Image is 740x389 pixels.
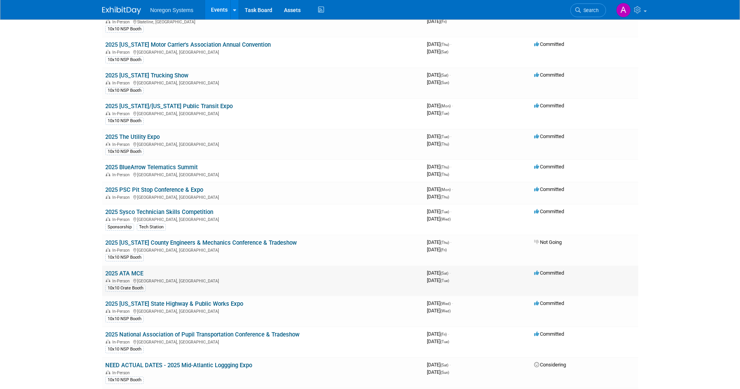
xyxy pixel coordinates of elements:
span: - [448,331,449,337]
span: In-Person [112,142,132,147]
span: (Tue) [441,279,449,283]
img: In-Person Event [106,195,110,199]
span: (Thu) [441,142,449,146]
img: In-Person Event [106,340,110,343]
a: 2025 [US_STATE] County Engineers & Mechanics Conference & Tradeshow [105,239,297,246]
span: [DATE] [427,362,451,368]
div: [GEOGRAPHIC_DATA], [GEOGRAPHIC_DATA] [105,110,421,116]
img: In-Person Event [106,142,110,146]
a: 2025 National Association of Pupil Transportation Conference & Tradeshow [105,331,299,338]
span: - [450,209,451,214]
span: - [449,270,451,276]
span: In-Person [112,81,132,86]
span: - [449,362,451,368]
span: [DATE] [427,300,453,306]
div: Tech Station [137,224,166,231]
span: [DATE] [427,239,451,245]
span: In-Person [112,195,132,200]
div: Sponsorship [105,224,134,231]
span: [DATE] [427,72,451,78]
div: [GEOGRAPHIC_DATA], [GEOGRAPHIC_DATA] [105,49,421,55]
span: (Fri) [441,332,447,336]
img: In-Person Event [106,172,110,176]
img: In-Person Event [106,370,110,374]
div: 10x10 NSP Booth [105,346,144,353]
span: [DATE] [427,110,449,116]
span: (Tue) [441,135,449,139]
span: (Sat) [441,50,448,54]
span: Noregon Systems [150,7,193,13]
a: 2025 BlueArrow Telematics Summit [105,164,198,171]
div: [GEOGRAPHIC_DATA], [GEOGRAPHIC_DATA] [105,171,421,177]
span: In-Person [112,279,132,284]
a: Search [570,4,606,17]
div: 10x10 Crate Booth [105,285,146,292]
span: (Mon) [441,187,451,192]
a: 2025 [US_STATE]/[US_STATE] Public Transit Expo [105,103,233,110]
span: In-Person [112,309,132,314]
a: 2025 [US_STATE] State Highway & Public Works Expo [105,300,243,307]
div: [GEOGRAPHIC_DATA], [GEOGRAPHIC_DATA] [105,194,421,200]
span: [DATE] [427,41,451,47]
span: In-Person [112,248,132,253]
span: Committed [534,300,564,306]
img: In-Person Event [106,19,110,23]
span: - [449,72,451,78]
span: In-Person [112,217,132,222]
span: (Fri) [441,248,447,252]
div: 10x10 NSP Booth [105,377,144,384]
span: Not Going [534,239,562,245]
span: - [450,41,451,47]
a: NEED ACTUAL DATES - 2025 Mid-Atlantic Loggging Expo [105,362,252,369]
div: 10x10 NSP Booth [105,56,144,63]
a: 2025 The Utility Expo [105,133,160,140]
span: (Wed) [441,217,451,221]
div: [GEOGRAPHIC_DATA], [GEOGRAPHIC_DATA] [105,308,421,314]
span: Committed [534,186,564,192]
span: In-Person [112,340,132,345]
div: [GEOGRAPHIC_DATA], [GEOGRAPHIC_DATA] [105,338,421,345]
span: [DATE] [427,277,449,283]
span: (Thu) [441,195,449,199]
div: 10x10 NSP Booth [105,87,144,94]
img: In-Person Event [106,309,110,313]
a: 2025 [US_STATE] Trucking Show [105,72,188,79]
span: (Sat) [441,363,448,367]
span: (Thu) [441,42,449,47]
span: [DATE] [427,186,453,192]
span: [DATE] [427,18,447,24]
span: [DATE] [427,209,451,214]
img: Ali Connell [616,3,631,18]
span: Committed [534,331,564,337]
span: (Thu) [441,172,449,177]
span: In-Person [112,50,132,55]
img: In-Person Event [106,279,110,282]
span: - [450,164,451,170]
span: (Sun) [441,81,449,85]
div: 10x10 NSP Booth [105,254,144,261]
span: [DATE] [427,216,451,222]
span: (Mon) [441,104,451,108]
span: - [450,133,451,139]
span: (Thu) [441,240,449,245]
img: In-Person Event [106,217,110,221]
span: [DATE] [427,270,451,276]
span: Search [581,7,599,13]
span: [DATE] [427,79,449,85]
span: Committed [534,103,564,109]
span: [DATE] [427,164,451,170]
div: 10x10 NSP Booth [105,148,144,155]
span: (Thu) [441,165,449,169]
span: [DATE] [427,369,449,375]
span: In-Person [112,19,132,25]
span: (Sun) [441,370,449,375]
span: [DATE] [427,194,449,200]
span: [DATE] [427,308,451,314]
span: [DATE] [427,331,449,337]
span: - [452,186,453,192]
span: (Tue) [441,210,449,214]
span: [DATE] [427,338,449,344]
span: [DATE] [427,171,449,177]
span: In-Person [112,172,132,177]
div: 10x10 NSP Booth [105,117,144,124]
